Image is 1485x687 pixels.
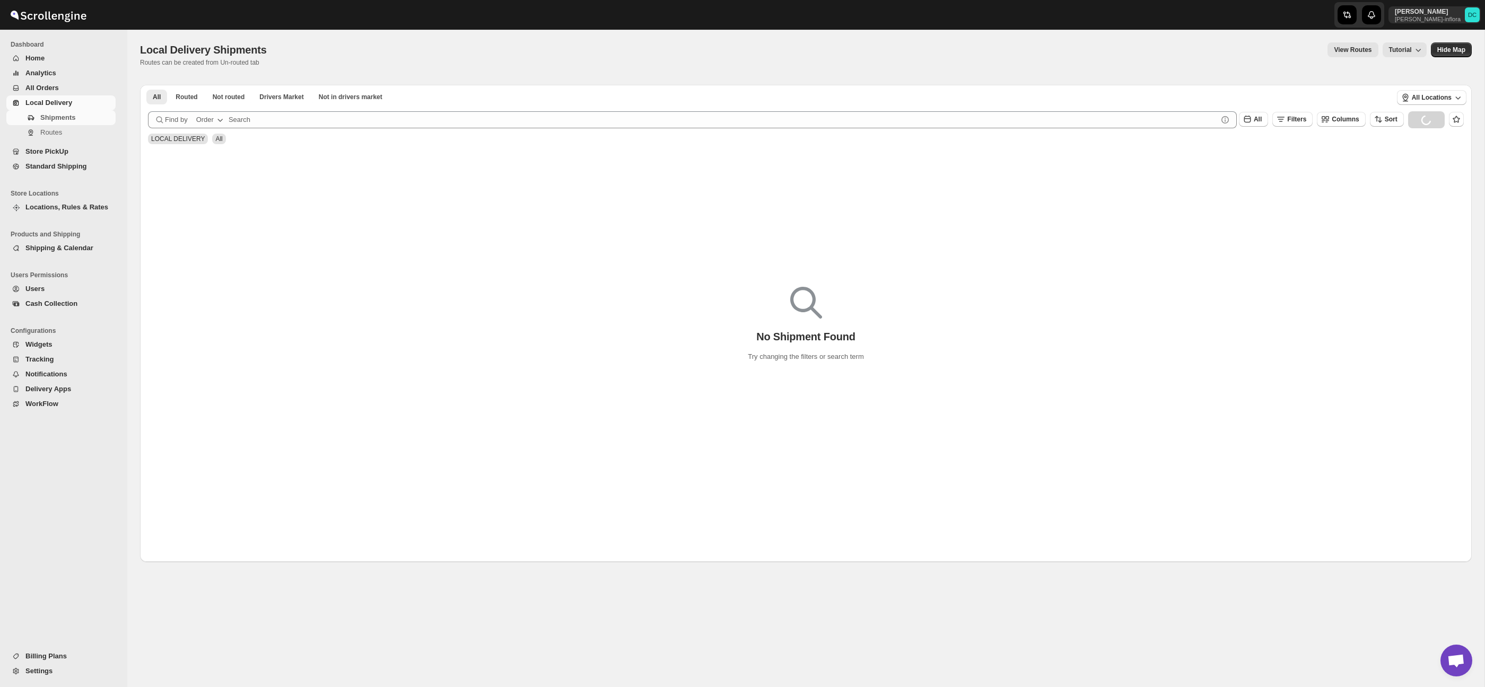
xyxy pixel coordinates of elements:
[40,113,75,121] span: Shipments
[25,667,53,675] span: Settings
[6,81,116,95] button: All Orders
[6,382,116,397] button: Delivery Apps
[6,337,116,352] button: Widgets
[25,340,52,348] span: Widgets
[25,400,58,408] span: WorkFlow
[25,69,56,77] span: Analytics
[11,230,120,239] span: Products and Shipping
[11,40,120,49] span: Dashboard
[312,90,389,104] button: Un-claimable
[1334,46,1372,54] span: View Routes
[1412,93,1452,102] span: All Locations
[11,189,120,198] span: Store Locations
[6,110,116,125] button: Shipments
[1468,12,1477,18] text: DC
[1395,16,1461,22] p: [PERSON_NAME]-inflora
[8,2,88,28] img: ScrollEngine
[25,244,93,252] span: Shipping & Calendar
[165,114,188,125] span: Find by
[6,296,116,311] button: Cash Collection
[1388,6,1481,23] button: User menu
[1385,116,1397,123] span: Sort
[25,652,67,660] span: Billing Plans
[25,300,77,307] span: Cash Collection
[1465,7,1480,22] span: DAVID CORONADO
[151,135,205,143] span: LOCAL DELIVERY
[1327,42,1378,57] button: view route
[206,90,251,104] button: Unrouted
[229,111,1218,128] input: Search
[6,200,116,215] button: Locations, Rules & Rates
[1370,112,1404,127] button: Sort
[25,99,72,107] span: Local Delivery
[169,90,204,104] button: Routed
[1437,46,1465,54] span: Hide Map
[146,90,167,104] button: All
[6,352,116,367] button: Tracking
[1440,645,1472,676] a: Open chat
[140,44,267,56] span: Local Delivery Shipments
[1239,112,1268,127] button: All
[6,66,116,81] button: Analytics
[253,90,310,104] button: Claimable
[6,397,116,411] button: WorkFlow
[25,162,87,170] span: Standard Shipping
[1395,7,1461,16] p: [PERSON_NAME]
[25,54,45,62] span: Home
[11,327,120,335] span: Configurations
[756,330,855,343] p: No Shipment Found
[6,51,116,66] button: Home
[11,271,120,279] span: Users Permissions
[1332,116,1359,123] span: Columns
[25,147,68,155] span: Store PickUp
[259,93,303,101] span: Drivers Market
[6,367,116,382] button: Notifications
[25,385,71,393] span: Delivery Apps
[213,93,245,101] span: Not routed
[790,287,822,319] img: Empty search results
[196,114,214,125] div: Order
[25,370,67,378] span: Notifications
[1254,116,1262,123] span: All
[25,203,108,211] span: Locations, Rules & Rates
[25,355,54,363] span: Tracking
[1383,42,1427,57] button: Tutorial
[1431,42,1472,57] button: Map action label
[1317,112,1365,127] button: Columns
[140,58,271,67] p: Routes can be created from Un-routed tab
[1287,116,1306,123] span: Filters
[319,93,382,101] span: Not in drivers market
[215,135,222,143] span: All
[176,93,197,101] span: Routed
[6,649,116,664] button: Billing Plans
[190,111,232,128] button: Order
[1397,90,1466,105] button: All Locations
[6,281,116,296] button: Users
[1389,46,1412,54] span: Tutorial
[6,664,116,679] button: Settings
[25,285,45,293] span: Users
[25,84,59,92] span: All Orders
[1272,112,1313,127] button: Filters
[6,125,116,140] button: Routes
[153,93,161,101] span: All
[40,128,62,136] span: Routes
[748,351,863,362] p: Try changing the filters or search term
[6,241,116,256] button: Shipping & Calendar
